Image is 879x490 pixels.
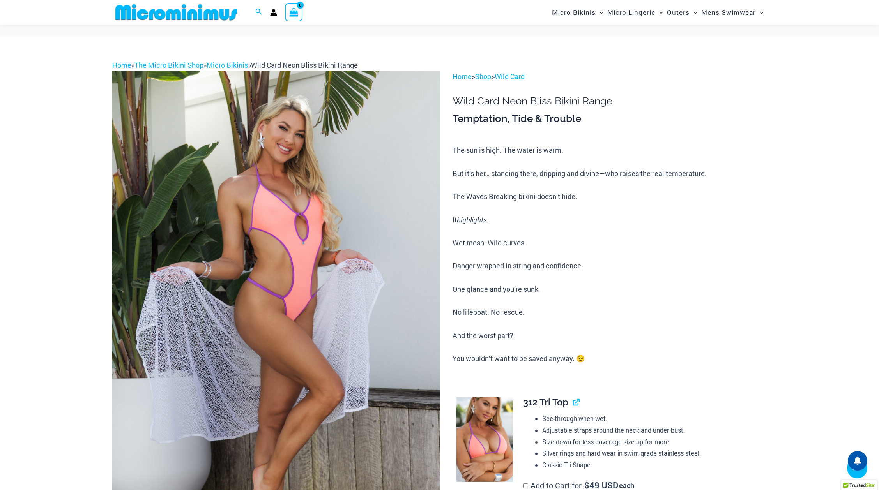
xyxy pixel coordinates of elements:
a: Home [112,60,131,70]
li: Silver rings and hard wear in swim-grade stainless steel. [542,448,761,459]
li: Classic Tri Shape. [542,459,761,471]
i: highlights [457,215,487,224]
h1: Wild Card Neon Bliss Bikini Range [453,95,767,107]
a: Micro Bikinis [207,60,248,70]
img: Wild Card Neon Bliss 312 Top 03 [456,397,513,482]
a: Home [453,72,472,81]
h3: Temptation, Tide & Trouble [453,112,767,125]
a: Micro BikinisMenu ToggleMenu Toggle [550,2,605,22]
span: 49 USD [584,481,618,489]
span: Micro Lingerie [607,2,655,22]
span: Micro Bikinis [552,2,596,22]
a: Search icon link [255,7,262,18]
a: Shop [475,72,491,81]
li: Size down for less coverage size up for more. [542,436,761,448]
a: Account icon link [270,9,277,16]
span: each [619,481,634,489]
a: The Micro Bikini Shop [134,60,203,70]
span: Menu Toggle [690,2,697,22]
span: 312 Tri Top [523,397,568,408]
span: Wild Card Neon Bliss Bikini Range [251,60,358,70]
span: Menu Toggle [655,2,663,22]
li: See-through when wet. [542,413,761,425]
span: Menu Toggle [596,2,603,22]
img: MM SHOP LOGO FLAT [112,4,241,21]
span: Outers [667,2,690,22]
a: View Shopping Cart, empty [285,3,303,21]
span: Mens Swimwear [701,2,756,22]
span: Menu Toggle [756,2,764,22]
a: OutersMenu ToggleMenu Toggle [665,2,699,22]
a: Wild Card [495,72,525,81]
input: Add to Cart for$49 USD eachor 4 payments of$12.25 USD eachwithSezzle Click to learn more about Se... [523,483,528,488]
span: » » » [112,60,358,70]
a: Micro LingerieMenu ToggleMenu Toggle [605,2,665,22]
nav: Site Navigation [549,1,767,23]
a: Mens SwimwearMenu ToggleMenu Toggle [699,2,766,22]
li: Adjustable straps around the neck and under bust. [542,425,761,436]
p: > > [453,71,767,83]
p: The sun is high. The water is warm. But it’s her… standing there, dripping and divine—who raises ... [453,145,767,364]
